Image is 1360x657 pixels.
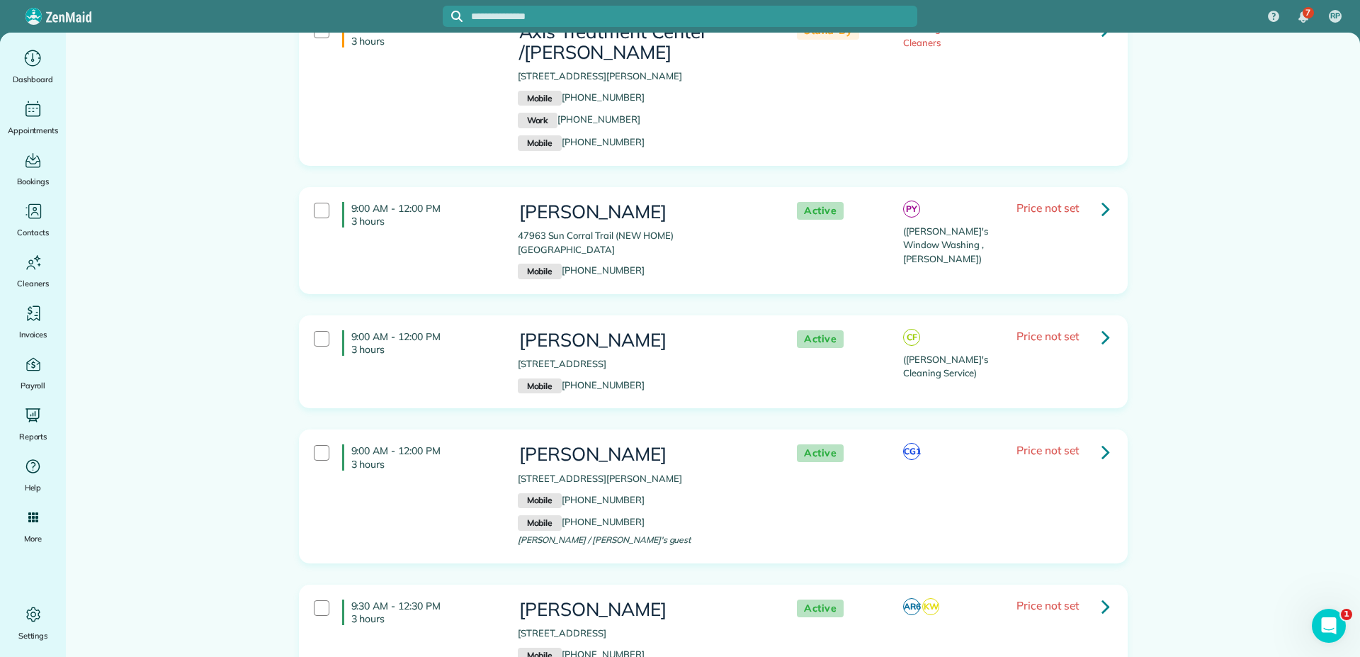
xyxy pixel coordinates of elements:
button: Focus search [443,11,463,22]
a: Appointments [6,98,60,137]
h4: 9:00 AM - 12:00 PM [342,22,497,47]
span: Dashboard [13,72,53,86]
a: Mobile[PHONE_NUMBER] [518,264,645,276]
iframe: Intercom live chat [1312,609,1346,643]
p: 47963 Sun Corral Trail (NEW HOME) [GEOGRAPHIC_DATA] [518,229,769,257]
p: [STREET_ADDRESS][PERSON_NAME] [518,69,769,84]
a: Settings [6,603,60,643]
span: Price not set [1016,443,1079,457]
a: Mobile[PHONE_NUMBER] [518,91,645,103]
h4: 9:00 AM - 12:00 PM [342,330,497,356]
h3: [PERSON_NAME] [518,600,769,620]
a: Invoices [6,302,60,342]
span: Price not set [1016,329,1079,343]
h3: Axis Treatment Center /[PERSON_NAME] [518,22,769,62]
p: [STREET_ADDRESS] [518,627,769,641]
a: Payroll [6,353,60,393]
div: 7 unread notifications [1288,1,1318,33]
span: Help [25,481,42,495]
a: Mobile[PHONE_NUMBER] [518,136,645,147]
h3: [PERSON_NAME] [518,330,769,351]
svg: Focus search [451,11,463,22]
h4: 9:00 AM - 12:00 PM [342,444,497,470]
a: Mobile[PHONE_NUMBER] [518,494,645,505]
h4: 9:00 AM - 12:00 PM [342,202,497,228]
span: ([PERSON_NAME]'s Window Washing , [PERSON_NAME]) [903,225,987,264]
span: Cleaners [17,276,49,291]
p: 3 hours [351,343,497,356]
span: Contacts [17,225,49,240]
span: Payroll [21,378,46,393]
a: Mobile[PHONE_NUMBER] [518,516,645,527]
a: Cleaners [6,251,60,291]
small: Mobile [518,91,562,106]
small: Work [518,113,557,128]
span: RP [1330,11,1340,22]
a: Bookings [6,149,60,189]
p: 3 hours [351,612,497,625]
span: Active [797,444,844,462]
span: 7 [1305,7,1310,18]
a: Help [6,455,60,495]
span: Price not set [1016,201,1079,215]
span: Reports [19,429,47,444]
p: 3 hours [351,215,497,228]
p: 3 hours [351,458,497,471]
span: Active [797,330,844,348]
small: Mobile [518,264,562,279]
a: Dashboard [6,47,60,86]
a: Reports [6,404,60,444]
a: Work[PHONE_NUMBER] [518,113,640,125]
p: 3 hours [351,35,497,47]
span: CG1 [903,443,920,460]
span: 1 [1341,609,1352,620]
h3: [PERSON_NAME] [518,202,769,223]
small: Mobile [518,135,562,151]
span: KW [922,598,939,615]
a: Mobile[PHONE_NUMBER] [518,379,645,391]
span: [PERSON_NAME] / [PERSON_NAME]'s guest [518,534,691,545]
p: [STREET_ADDRESS][PERSON_NAME] [518,472,769,486]
p: [STREET_ADDRESS] [518,357,769,371]
span: No Assigned Cleaners [903,23,957,48]
small: Mobile [518,515,562,531]
span: Active [797,600,844,617]
small: Mobile [518,378,562,394]
span: PY [903,201,920,218]
span: Appointments [8,123,59,137]
span: Price not set [1016,598,1079,612]
a: Contacts [6,200,60,240]
h4: 9:30 AM - 12:30 PM [342,600,497,625]
small: Mobile [518,493,562,509]
span: Invoices [19,327,47,342]
span: More [24,532,42,546]
span: Bookings [17,174,50,189]
span: Settings [18,629,48,643]
span: Active [797,202,844,220]
h3: [PERSON_NAME] [518,444,769,465]
span: AR6 [903,598,920,615]
span: ([PERSON_NAME]'s Cleaning Service) [903,354,987,379]
span: CF [903,329,920,346]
